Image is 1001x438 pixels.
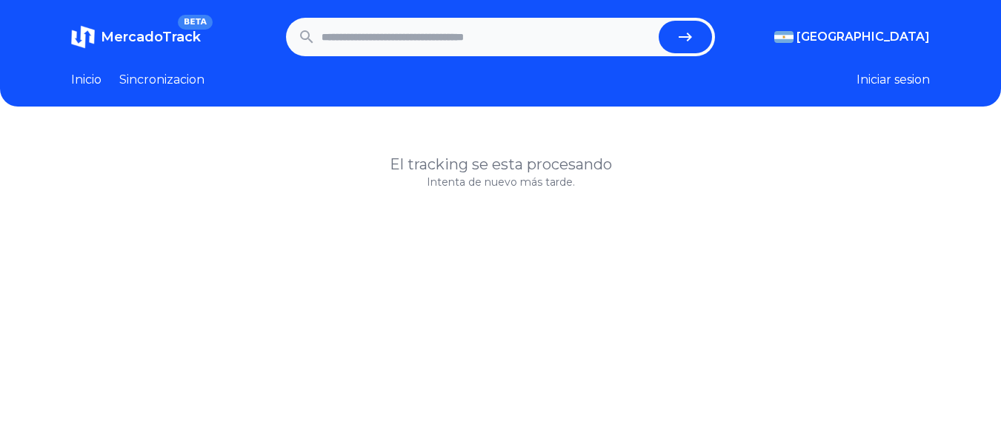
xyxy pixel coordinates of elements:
img: Argentina [774,31,794,43]
img: MercadoTrack [71,25,95,49]
button: [GEOGRAPHIC_DATA] [774,28,930,46]
p: Intenta de nuevo más tarde. [71,175,930,189]
a: Inicio [71,71,102,89]
h1: El tracking se esta procesando [71,154,930,175]
span: [GEOGRAPHIC_DATA] [797,28,930,46]
a: Sincronizacion [119,71,204,89]
span: BETA [178,15,213,30]
button: Iniciar sesion [857,71,930,89]
a: MercadoTrackBETA [71,25,201,49]
span: MercadoTrack [101,29,201,45]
